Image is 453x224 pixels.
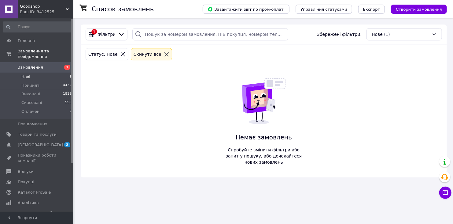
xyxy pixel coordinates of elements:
[132,28,288,40] input: Пошук за номером замовлення, ПІБ покупця, номером телефону, Email, номером накладної
[20,4,66,9] span: Goodshop
[18,142,63,148] span: [DEMOGRAPHIC_DATA]
[21,83,40,88] span: Прийняті
[3,21,72,32] input: Пошук
[20,9,73,15] div: Ваш ID: 3412525
[65,100,72,105] span: 590
[18,211,57,222] span: Інструменти веб-майстра та SEO
[21,109,41,114] span: Оплачені
[18,179,34,185] span: Покупці
[18,169,34,174] span: Відгуки
[64,142,70,147] span: 2
[18,38,35,44] span: Головна
[18,65,43,70] span: Замовлення
[18,121,47,127] span: Повідомлення
[21,91,40,97] span: Виконані
[300,7,347,12] span: Управління статусами
[21,100,42,105] span: Скасовані
[391,5,447,14] button: Створити замовлення
[132,51,163,58] div: Cкинути все
[69,109,72,114] span: 2
[18,190,51,195] span: Каталог ProSale
[203,5,289,14] button: Завантажити звіт по пром-оплаті
[87,51,119,58] div: Статус: Нове
[98,31,116,37] span: Фільтри
[223,147,304,165] span: Спробуйте змінити фільтри або запит у пошуку, або дочекайтеся нових замовлень
[18,153,57,164] span: Показники роботи компанії
[208,6,285,12] span: Завантажити звіт по пром-оплаті
[358,5,385,14] button: Експорт
[396,7,442,12] span: Створити замовлення
[317,31,362,37] span: Збережені фільтри:
[363,7,380,12] span: Експорт
[92,6,154,13] h1: Список замовлень
[64,65,70,70] span: 1
[439,187,451,199] button: Чат з покупцем
[21,74,30,80] span: Нові
[385,6,447,11] a: Створити замовлення
[18,200,39,206] span: Аналітика
[372,31,383,37] span: Нове
[384,32,390,37] span: (1)
[69,74,72,80] span: 1
[63,83,72,88] span: 4432
[18,132,57,137] span: Товари та послуги
[296,5,352,14] button: Управління статусами
[223,133,304,142] span: Немає замовлень
[63,91,72,97] span: 1819
[18,48,73,59] span: Замовлення та повідомлення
